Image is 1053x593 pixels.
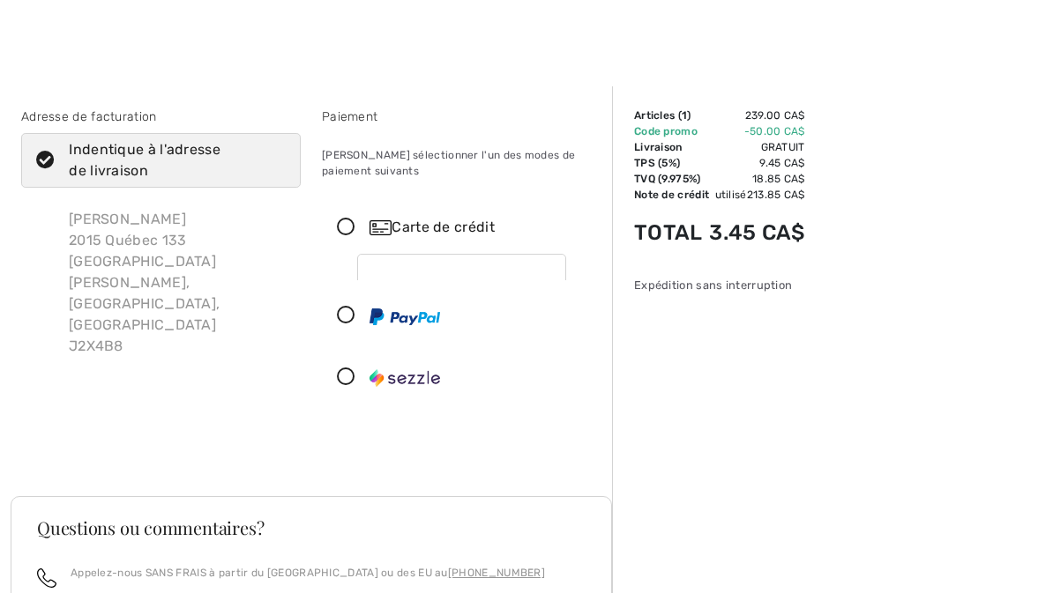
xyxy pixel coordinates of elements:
[709,139,804,155] td: Gratuit
[21,107,301,126] div: Adresse de facturation
[709,171,804,187] td: 18.85 CA$
[69,139,274,182] div: Indentique à l'adresse de livraison
[448,567,545,579] a: [PHONE_NUMBER]
[634,187,709,203] td: Note de crédit
[55,195,301,371] div: [PERSON_NAME] 2015 Québec 133 [GEOGRAPHIC_DATA][PERSON_NAME], [GEOGRAPHIC_DATA], [GEOGRAPHIC_DATA...
[370,220,392,235] img: Carte de crédit
[709,107,804,123] td: 239.00 CA$
[322,133,601,193] div: [PERSON_NAME] sélectionner l'un des modes de paiement suivants
[634,203,709,263] td: Total
[634,277,805,293] div: Expédition sans interruption
[634,171,709,187] td: TVQ (9.975%)
[370,217,589,238] div: Carte de crédit
[37,519,586,537] h3: Questions ou commentaires?
[634,155,709,171] td: TPS (5%)
[322,107,601,126] div: Paiement
[634,123,709,139] td: Code promo
[37,568,56,588] img: call
[634,107,709,123] td: Articles ( )
[634,139,709,155] td: Livraison
[370,369,440,387] img: Sezzle
[747,189,805,201] span: 213.85 CA$
[709,203,804,263] td: 3.45 CA$
[370,308,440,325] img: PayPal
[71,565,545,581] p: Appelez-nous SANS FRAIS à partir du [GEOGRAPHIC_DATA] ou des EU au
[709,187,804,203] td: utilisé
[682,109,687,122] span: 1
[709,155,804,171] td: 9.45 CA$
[709,123,804,139] td: -50.00 CA$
